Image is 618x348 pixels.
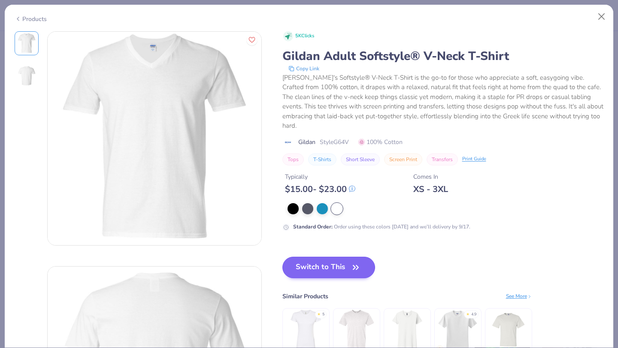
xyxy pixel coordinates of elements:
[286,64,322,73] button: copy to clipboard
[341,153,380,165] button: Short Sleeve
[16,33,37,54] img: Front
[317,312,321,315] div: ★
[282,48,604,64] div: Gildan Adult Softstyle® V-Neck T-Shirt
[15,15,47,24] div: Products
[282,257,376,278] button: Switch to This
[413,172,448,181] div: Comes In
[358,138,403,147] span: 100% Cotton
[506,292,532,300] div: See More
[471,312,476,318] div: 4.9
[282,153,304,165] button: Tops
[282,292,328,301] div: Similar Products
[413,184,448,195] div: XS - 3XL
[384,153,422,165] button: Screen Print
[246,34,257,45] button: Like
[285,172,355,181] div: Typically
[462,156,486,163] div: Print Guide
[293,223,333,230] strong: Standard Order :
[308,153,336,165] button: T-Shirts
[322,312,324,318] div: 5
[295,33,314,40] span: 5K Clicks
[48,32,261,245] img: Front
[427,153,458,165] button: Transfers
[320,138,349,147] span: Style G64V
[282,139,294,146] img: brand logo
[298,138,315,147] span: Gildan
[293,223,470,231] div: Order using these colors [DATE] and we’ll delivery by 9/17.
[594,9,610,25] button: Close
[16,66,37,86] img: Back
[285,184,355,195] div: $ 15.00 - $ 23.00
[466,312,470,315] div: ★
[282,73,604,131] div: [PERSON_NAME]'s Softstyle® V-Neck T-Shirt is the go-to for those who appreciate a soft, easygoing...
